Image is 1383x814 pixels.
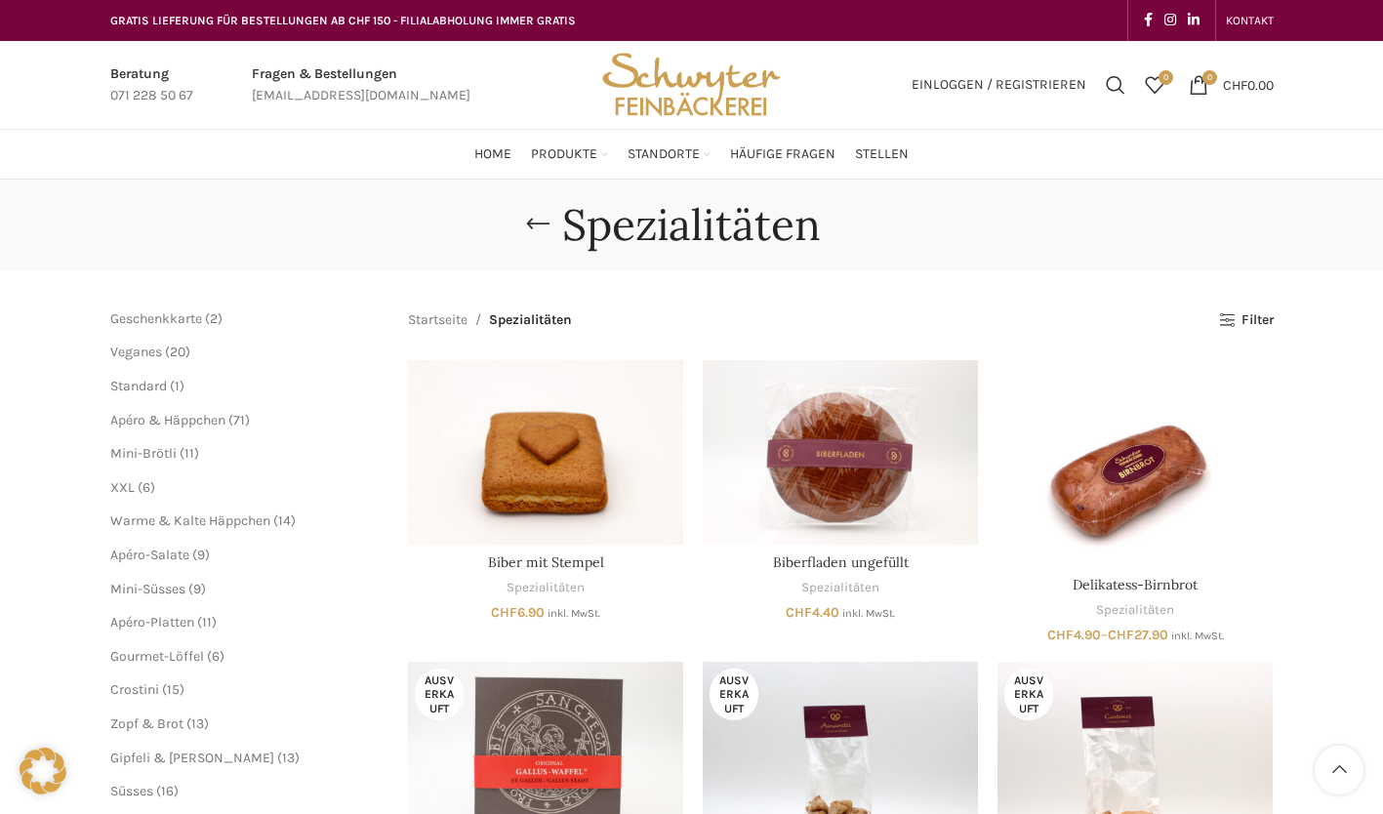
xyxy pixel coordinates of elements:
[210,310,218,327] span: 2
[1179,65,1283,104] a: 0 CHF0.00
[142,479,150,496] span: 6
[197,547,205,563] span: 9
[110,783,153,799] a: Süsses
[488,553,604,571] a: Biber mit Stempel
[101,135,1283,174] div: Main navigation
[110,344,162,360] a: Veganes
[628,135,711,174] a: Standorte
[408,309,572,331] nav: Breadcrumb
[202,614,212,631] span: 11
[902,65,1096,104] a: Einloggen / Registrieren
[167,681,180,698] span: 15
[1135,65,1174,104] div: Meine Wunschliste
[1096,65,1135,104] a: Suchen
[212,648,220,665] span: 6
[110,750,274,766] a: Gipfeli & [PERSON_NAME]
[110,445,177,462] a: Mini-Brötli
[110,614,194,631] a: Apéro-Platten
[193,581,201,597] span: 9
[1096,601,1174,620] a: Spezialitäten
[1047,627,1101,643] bdi: 4.90
[1159,70,1173,85] span: 0
[531,145,597,164] span: Produkte
[997,360,1273,566] a: Delikatess-Birnbrot
[110,63,193,107] a: Infobox link
[110,512,270,529] a: Warme & Kalte Häppchen
[233,412,245,428] span: 71
[1182,7,1205,34] a: Linkedin social link
[1047,627,1074,643] span: CHF
[595,75,787,92] a: Site logo
[1073,576,1198,593] a: Delikatess-Birnbrot
[252,63,470,107] a: Infobox link
[110,681,159,698] a: Crostini
[474,145,511,164] span: Home
[801,579,879,597] a: Spezialitäten
[1223,76,1274,93] bdi: 0.00
[1108,627,1134,643] span: CHF
[1108,627,1168,643] bdi: 27.90
[408,309,468,331] a: Startseite
[595,41,787,129] img: Bäckerei Schwyter
[110,648,204,665] a: Gourmet-Löffel
[1135,65,1174,104] a: 0
[786,604,812,621] span: CHF
[507,579,585,597] a: Spezialitäten
[730,145,835,164] span: Häufige Fragen
[1223,76,1247,93] span: CHF
[110,378,167,394] a: Standard
[175,378,180,394] span: 1
[1171,630,1224,642] small: inkl. MwSt.
[161,783,174,799] span: 16
[1315,746,1363,794] a: Scroll to top button
[1219,312,1273,329] a: Filter
[110,547,189,563] a: Apéro-Salate
[842,607,895,620] small: inkl. MwSt.
[110,412,225,428] a: Apéro & Häppchen
[110,581,185,597] a: Mini-Süsses
[110,310,202,327] a: Geschenkkarte
[110,14,576,27] span: GRATIS LIEFERUNG FÜR BESTELLUNGEN AB CHF 150 - FILIALABHOLUNG IMMER GRATIS
[786,604,839,621] bdi: 4.40
[548,607,600,620] small: inkl. MwSt.
[562,199,821,251] h1: Spezialitäten
[710,669,758,720] span: Ausverkauft
[491,604,517,621] span: CHF
[730,135,835,174] a: Häufige Fragen
[855,135,909,174] a: Stellen
[628,145,700,164] span: Standorte
[110,715,183,732] a: Zopf & Brot
[170,344,185,360] span: 20
[703,360,978,544] a: Biberfladen ungefüllt
[191,715,204,732] span: 13
[474,135,511,174] a: Home
[531,135,608,174] a: Produkte
[1202,70,1217,85] span: 0
[415,669,464,720] span: Ausverkauft
[855,145,909,164] span: Stellen
[1226,14,1274,27] span: KONTAKT
[1226,1,1274,40] a: KONTAKT
[1138,7,1159,34] a: Facebook social link
[1004,669,1053,720] span: Ausverkauft
[997,626,1273,645] span: –
[1216,1,1283,40] div: Secondary navigation
[110,479,135,496] a: XXL
[408,360,683,544] a: Biber mit Stempel
[278,512,291,529] span: 14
